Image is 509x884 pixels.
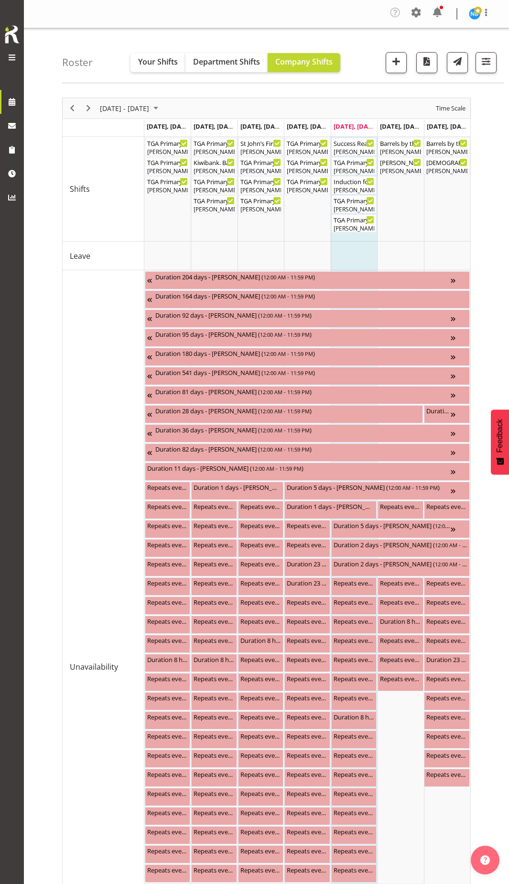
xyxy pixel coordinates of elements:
span: 12:00 AM - 11:59 PM [260,426,310,434]
div: Shifts"s event - Barrels by the Bay - NZ Whisky Fest Cargo Shed Pack out Begin From Sunday, Augus... [424,138,469,156]
div: Unavailability"s event - Repeats every monday, tuesday, wednesday, thursday, friday - Jody Smart ... [331,635,377,653]
div: Unavailability"s event - Repeats every friday - Hanna Peters Begin From Friday, August 29, 2025 a... [331,597,377,615]
div: Unavailability"s event - Repeats every thursday - Hanna Peters Begin From Thursday, August 28, 20... [284,597,330,615]
div: [PERSON_NAME], [PERSON_NAME], [PERSON_NAME], [PERSON_NAME], [PERSON_NAME], [PERSON_NAME], [PERSON... [194,205,234,214]
div: Repeats every [DATE], [DATE], [DATE], [DATE], [DATE] - [PERSON_NAME] ( ) [194,635,234,645]
div: Repeats every [DATE] - [PERSON_NAME] ( ) [426,693,467,702]
div: Duration 164 days - [PERSON_NAME] ( ) [155,291,467,300]
div: Repeats every [DATE] - [PERSON_NAME] ( ) [147,540,188,549]
div: Unavailability"s event - Repeats every sunday - Michelle Englehardt Begin From Sunday, August 31,... [424,730,469,749]
div: Shifts"s event - TGA Primary Music Fest. Songs from Sunny Days. FOHM Shift Begin From Friday, Aug... [331,195,377,213]
div: [PERSON_NAME] [147,148,188,156]
div: Shifts"s event - Mikes 90th birthday lunch Begin From Saturday, August 30, 2025 at 10:00:00 AM GM... [378,157,423,175]
div: Unavailability"s event - Repeats every monday, tuesday, wednesday, thursday, friday, saturday, su... [378,577,423,596]
div: Unavailability"s event - Repeats every monday, tuesday, wednesday, thursday, friday - Lydia Noble... [238,673,283,691]
div: Shifts"s event - TGA Primary Music Fest. Songs from Sunny Days Begin From Wednesday, August 27, 2... [238,195,283,213]
div: Unavailability"s event - Duration 204 days - Fiona Macnab Begin From Monday, March 10, 2025 at 12... [145,271,470,289]
div: Repeats every [DATE] - [PERSON_NAME] ( ) [147,693,188,702]
div: Repeats every [DATE], [DATE], [DATE], [DATE], [DATE] - [PERSON_NAME] ( ) [334,693,374,702]
div: Unavailability"s event - Repeats every monday, tuesday, thursday, friday - Aiddie Carnihan Begin ... [145,558,190,576]
div: Repeats every [DATE], [DATE], [DATE], [DATE], [DATE] - [PERSON_NAME] Awhina [PERSON_NAME] ( ) [147,731,188,740]
div: Unavailability"s event - Repeats every sunday - Richard Freeman Begin From Sunday, August 31, 202... [424,692,469,710]
div: Repeats every [DATE], [DATE], [DATE], [DATE], [DATE] - [PERSON_NAME] ( ) [194,731,234,740]
div: Unavailability"s event - Repeats every monday, tuesday, wednesday, thursday, friday - Lydia Noble... [191,711,237,729]
div: TGA Primary Music Fest. Minder. [DATE] ( ) [147,138,188,148]
div: Unavailability"s event - Duration 23 hours - Renée Hewitt Begin From Thursday, August 28, 2025 at... [284,558,330,576]
div: Repeats every [DATE] - [PERSON_NAME] ( ) [426,712,467,721]
div: TGA Primary Music Fest. Songs from Sunny Days. FOHM Shift ( ) [240,177,281,186]
div: Unavailability"s event - Repeats every monday, tuesday, wednesday, thursday, friday, saturday, su... [284,520,330,538]
div: Unavailability"s event - Repeats every monday, tuesday, friday - Max Allan Begin From Friday, Aug... [331,654,377,672]
div: Duration 1 days - [PERSON_NAME] ( ) [287,501,374,511]
div: Unavailability"s event - Repeats every monday, tuesday, wednesday, thursday, friday - Jody Smart ... [238,558,283,576]
div: [PERSON_NAME] [147,167,188,176]
div: [PERSON_NAME] [287,167,327,176]
button: Send a list of all shifts for the selected filtered period to all rostered employees. [447,52,468,73]
div: [PERSON_NAME] [334,186,374,195]
div: Duration 8 hours - [PERSON_NAME] ( ) [147,654,188,664]
div: Repeats every [DATE] - [PERSON_NAME] ( ) [240,540,281,549]
span: Department Shifts [193,56,260,67]
div: [PERSON_NAME] [194,148,234,156]
div: Duration 8 hours - [PERSON_NAME] ( ) [240,635,281,645]
div: Unavailability"s event - Repeats every wednesday - Aiddie Carnihan Begin From Wednesday, August 2... [238,597,283,615]
div: Unavailability"s event - Repeats every sunday - Elea Hargreaves Begin From Sunday, August 31, 202... [424,635,469,653]
div: Duration 8 hours - [PERSON_NAME] ( ) [334,712,374,721]
div: Unavailability"s event - Repeats every monday, tuesday, saturday, sunday - Dion Stewart Begin Fro... [191,501,237,519]
div: Repeats every [DATE], [DATE], [DATE], [DATE] - [PERSON_NAME] ( ) [334,616,374,626]
div: Unavailability"s event - Duration 8 hours - Renée Hewitt Begin From Friday, August 29, 2025 at 5:... [331,711,377,729]
div: Repeats every [DATE], [DATE], [DATE], [DATE], [DATE] - [PERSON_NAME] ( ) [240,674,281,683]
div: Barrels by the Bay - NZ Whisky Fest Cargo Shed Pack out ( ) [426,138,467,148]
div: [PERSON_NAME] [194,186,234,195]
div: Unavailability"s event - Duration 2 days - Amy Duncanson Begin From Friday, August 29, 2025 at 12... [331,558,470,576]
td: Leave resource [63,242,144,270]
div: Success Realty 10 Year Lunch Cargo Shed ( ) [334,138,374,148]
span: 12:00 AM - 11:59 PM [263,292,313,300]
div: Duration 95 days - [PERSON_NAME] ( ) [155,329,451,339]
div: Unavailability"s event - Repeats every wednesday - Hanna Peters Begin From Wednesday, August 27, ... [238,539,283,557]
div: Duration 36 days - [PERSON_NAME] ( ) [155,425,451,434]
div: Repeats every [DATE], [DATE], [DATE], [DATE], [DATE] - [PERSON_NAME] ( ) [147,578,188,587]
div: Repeats every [DATE], [DATE], [DATE], [DATE] - [PERSON_NAME] ( ) [426,578,467,587]
div: Unavailability"s event - Repeats every tuesday, wednesday - Kelly Shepherd Begin From Tuesday, Au... [191,673,237,691]
div: Unavailability"s event - Duration 1 days - Amy Duncanson Begin From Thursday, August 28, 2025 at ... [284,501,377,519]
button: Feedback - Show survey [491,409,509,475]
div: [PERSON_NAME] [194,167,234,176]
div: Duration 11 days - [PERSON_NAME] ( ) [147,463,451,473]
div: Unavailability"s event - Duration 180 days - Katrina Luca Begin From Friday, July 4, 2025 at 12:0... [145,348,470,366]
div: [PERSON_NAME] [287,148,327,156]
div: Unavailability"s event - Repeats every wednesday - Skye Colonna Begin From Wednesday, August 27, ... [238,692,283,710]
div: Repeats every [DATE], [DATE], [DATE], [DATE], [DATE], [DATE], [DATE] - [PERSON_NAME] ( ) [287,520,327,530]
div: Shifts"s event - Kiwibank. Balcony Room HV Begin From Tuesday, August 26, 2025 at 2:30:00 PM GMT+... [191,157,237,175]
div: Unavailability"s event - Repeats every monday, tuesday, wednesday, thursday, friday - Jody Smart ... [191,577,237,596]
span: 12:00 AM - 11:59 PM [263,350,313,357]
div: Repeats every [DATE], [DATE], [DATE], [DATE], [DATE] - [PERSON_NAME] ( ) [287,674,327,683]
div: Unavailability"s event - Repeats every monday, tuesday, wednesday, thursday, friday, saturday, su... [238,501,283,519]
div: [PERSON_NAME], [PERSON_NAME], [PERSON_NAME], [PERSON_NAME], [PERSON_NAME], [PERSON_NAME], [PERSON... [147,186,188,195]
button: August 25 - 31, 2025 [98,102,162,114]
div: Repeats every [DATE], [DATE], [DATE], [DATE], [DATE], [DATE], [DATE] - [PERSON_NAME] ( ) [380,654,421,664]
div: [PERSON_NAME] [380,148,421,156]
span: 12:00 AM - 11:59 PM [435,560,485,568]
div: Unavailability"s event - Duration 1 days - Hanna Peters Begin From Sunday, August 31, 2025 at 12:... [424,405,469,423]
div: Unavailability"s event - Duration 5 days - Davey Van Gooswilligen Begin From Friday, August 29, 2... [331,520,470,538]
div: Repeats every [DATE], [DATE], [DATE], [DATE], [DATE] - [PERSON_NAME] Awhina [PERSON_NAME] ( ) [240,731,281,740]
div: Unavailability"s event - Duration 92 days - Heather Powell Begin From Tuesday, June 3, 2025 at 12... [145,309,470,328]
div: Unavailability"s event - Duration 8 hours - Renée Hewitt Begin From Wednesday, August 27, 2025 at... [238,635,283,653]
div: Duration 1 days - [PERSON_NAME] ( ) [426,406,450,415]
div: Repeats every [DATE], [DATE], [DATE], [DATE], [DATE] - [PERSON_NAME] ( ) [240,712,281,721]
div: Shifts"s event - Church of Christ Evangelical Mission. FOHM Shift Begin From Sunday, August 31, 2... [424,157,469,175]
div: Unavailability"s event - Repeats every tuesday - Skye Colonna Begin From Tuesday, August 26, 2025... [191,692,237,710]
div: Unavailability"s event - Repeats every wednesday, thursday - Max Allan Begin From Wednesday, Augu... [238,520,283,538]
div: Duration 23 hours - [PERSON_NAME] ( ) [426,654,467,664]
span: Company Shifts [275,56,333,67]
div: Unavailability"s event - Repeats every monday, tuesday, wednesday, thursday, friday - Lydia Noble... [284,730,330,749]
div: Shifts"s event - TGA Primary Music Fest. Minder. Tuesday Begin From Tuesday, August 26, 2025 at 1... [191,138,237,156]
div: Unavailability"s event - Repeats every monday, tuesday, wednesday, thursday, friday, saturday, su... [378,654,423,672]
button: Next [82,102,95,114]
div: Duration 23 hours - [PERSON_NAME] ( ) [287,559,327,568]
div: [PERSON_NAME] [240,167,281,176]
div: Unavailability"s event - Repeats every monday, tuesday, wednesday, thursday, friday, saturday - J... [378,635,423,653]
div: Unavailability"s event - Repeats every thursday - Kelly Shepherd Begin From Thursday, August 28, ... [284,711,330,729]
div: Duration 2 days - [PERSON_NAME] ( ) [334,559,467,568]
